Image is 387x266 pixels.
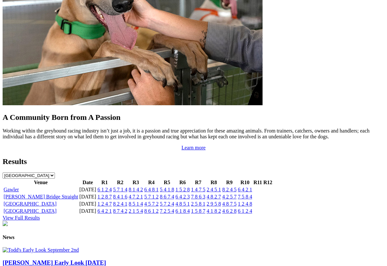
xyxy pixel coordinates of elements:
[191,187,205,192] a: 1 4 7 5
[3,247,79,253] img: Todd's Early Look September 2nd
[238,208,252,214] a: 6 1 2 4
[238,179,252,186] th: R10
[3,179,78,186] th: Venue
[97,194,112,199] a: 1 2 8 7
[4,187,19,192] a: Gawler
[144,208,159,214] a: 8 6 1 2
[129,187,143,192] a: 8 1 4 2
[160,194,174,199] a: 8 6 7 4
[222,194,237,199] a: 4 2 5 7
[207,194,221,199] a: 4 8 2 7
[207,201,221,207] a: 2 9 5 8
[222,187,237,192] a: 8 2 4 5
[263,179,273,186] th: R12
[3,113,384,122] h2: A Community Born from A Passion
[113,194,127,199] a: 8 4 1 6
[175,201,190,207] a: 4 8 5 1
[3,221,8,226] img: chasers_homepage.jpg
[3,215,40,221] a: View Full Results
[181,145,205,150] a: Learn more
[207,187,221,192] a: 2 4 5 1
[191,201,205,207] a: 2 5 8 1
[129,208,143,214] a: 2 1 5 4
[4,208,57,214] a: [GEOGRAPHIC_DATA]
[79,186,97,193] td: [DATE]
[175,187,190,192] a: 1 5 2 8
[222,208,237,214] a: 4 6 2 8
[79,208,97,214] td: [DATE]
[238,201,252,207] a: 1 2 4 8
[97,179,112,186] th: R1
[79,179,97,186] th: Date
[222,179,237,186] th: R9
[4,201,57,207] a: [GEOGRAPHIC_DATA]
[191,179,206,186] th: R7
[160,179,174,186] th: R5
[3,157,384,166] h2: Results
[3,259,106,266] a: [PERSON_NAME] Early Look [DATE]
[222,201,237,207] a: 4 8 7 5
[3,128,384,140] p: Working within the greyhound racing industry isn’t just a job, it is a passion and true appreciat...
[4,194,78,199] a: [PERSON_NAME] Bridge Straight
[144,194,159,199] a: 5 7 1 2
[79,194,97,200] td: [DATE]
[144,179,159,186] th: R4
[206,179,221,186] th: R8
[97,187,112,192] a: 6 1 2 4
[113,179,128,186] th: R2
[191,194,205,199] a: 7 8 6 3
[97,208,112,214] a: 6 4 2 1
[207,208,221,214] a: 4 1 8 2
[97,201,112,207] a: 1 2 4 7
[113,187,127,192] a: 5 7 1 4
[160,187,174,192] a: 5 4 1 8
[160,208,174,214] a: 7 2 5 4
[144,187,159,192] a: 6 4 8 1
[113,208,127,214] a: 8 7 4 2
[175,208,190,214] a: 6 1 8 4
[128,179,143,186] th: R3
[253,179,263,186] th: R11
[238,194,252,199] a: 7 5 8 4
[129,201,143,207] a: 8 5 1 4
[191,208,205,214] a: 1 5 8 7
[3,234,384,240] h4: News
[79,201,97,207] td: [DATE]
[175,179,190,186] th: R6
[129,194,143,199] a: 4 7 2 1
[160,201,174,207] a: 5 7 2 4
[238,187,252,192] a: 6 4 2 1
[144,201,159,207] a: 4 5 7 2
[113,201,127,207] a: 8 2 4 1
[175,194,190,199] a: 6 4 2 3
